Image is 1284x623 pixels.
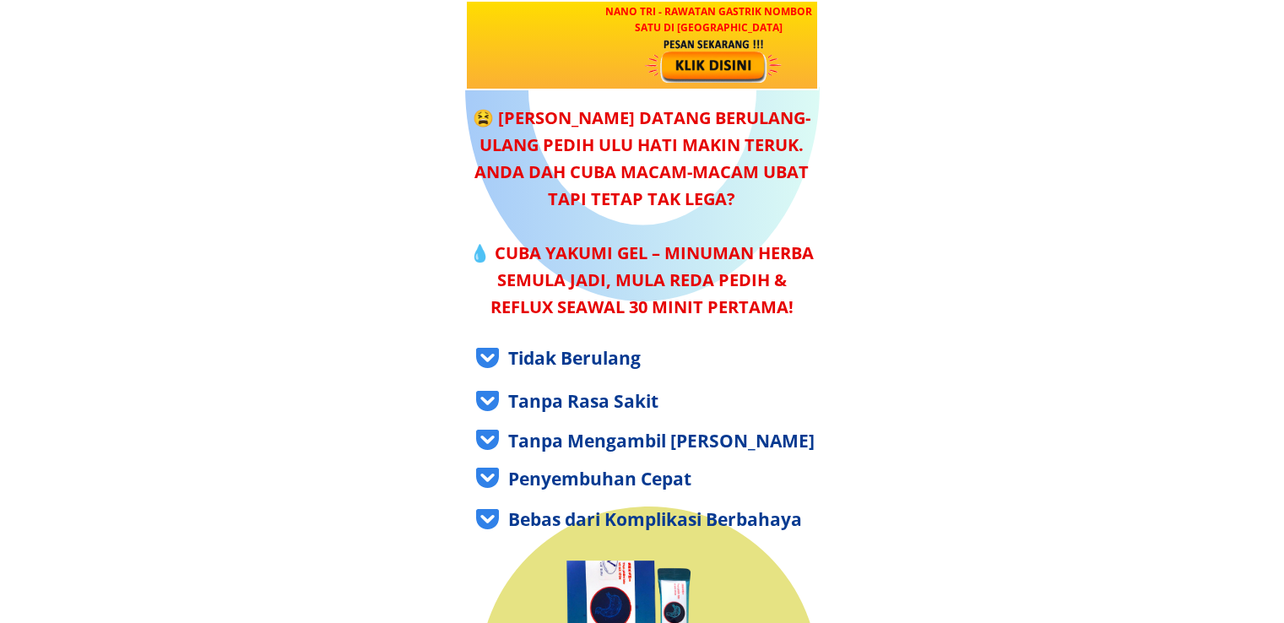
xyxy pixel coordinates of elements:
[465,105,819,321] div: 😫 [PERSON_NAME] datang berulang-ulang pedih ulu hati makin teruk. Anda dah cuba macam-macam ubat ...
[508,427,834,456] div: Tanpa Mengambil [PERSON_NAME]
[508,387,834,416] div: Tanpa Rasa Sakit
[508,506,834,534] div: Bebas dari Komplikasi Berbahaya
[598,3,819,35] h3: NANO TRI - Rawatan GASTRIK Nombor Satu di [GEOGRAPHIC_DATA]
[508,344,834,373] div: Tidak Berulang
[508,465,834,494] div: Penyembuhan Cepat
